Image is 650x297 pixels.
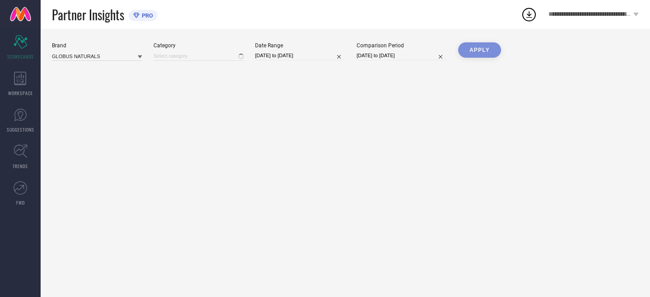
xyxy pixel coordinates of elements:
span: Partner Insights [52,5,124,24]
span: FWD [16,199,25,206]
span: PRO [139,12,153,19]
div: Comparison Period [357,42,447,49]
span: WORKSPACE [8,90,33,96]
input: Select comparison period [357,51,447,60]
span: SCORECARDS [7,53,34,60]
div: Category [153,42,244,49]
span: SUGGESTIONS [7,126,34,133]
input: Select date range [255,51,345,60]
span: TRENDS [13,163,28,169]
div: Date Range [255,42,345,49]
div: Brand [52,42,142,49]
div: Open download list [521,6,537,23]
